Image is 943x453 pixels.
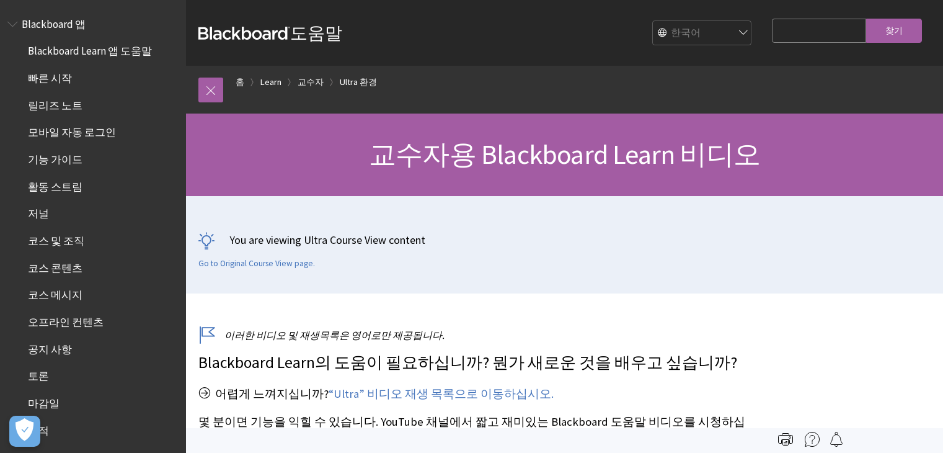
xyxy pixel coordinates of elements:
[28,122,116,139] span: 모바일 자동 로그인
[778,432,793,447] img: Print
[236,74,244,90] a: 홈
[28,258,82,274] span: 코스 콘텐츠
[28,68,72,84] span: 빠른 시작
[28,366,49,383] span: 토론
[28,149,82,166] span: 기능 가이드
[28,95,82,112] span: 릴리즈 노트
[198,352,747,374] p: Blackboard Learn의 도움이 필요하십니까? 뭔가 새로운 것을 배우고 싶습니까?
[198,232,931,248] p: You are viewing Ultra Course View content
[198,258,315,269] a: Go to Original Course View page.
[28,230,84,247] span: 코스 및 조직
[198,414,747,446] p: 몇 분이면 기능을 익힐 수 있습니다. YouTube 채널에서 짧고 재미있는 Blackboard 도움말 비디오를 시청하십시오.
[260,74,281,90] a: Learn
[22,14,86,30] span: Blackboard 앱
[369,137,760,171] span: 교수자용 Blackboard Learn 비디오
[198,22,342,44] a: Blackboard도움말
[329,387,554,401] a: “Ultra” 비디오 재생 목록으로 이동하십시오.
[28,176,82,193] span: 활동 스트림
[198,328,747,342] p: 이러한 비디오 및 재생목록은 영어로만 제공됩니다.
[198,27,290,40] strong: Blackboard
[866,19,922,43] input: 찾기
[653,21,752,46] select: Site Language Selector
[340,74,377,90] a: Ultra 환경
[28,285,82,302] span: 코스 메시지
[9,416,40,447] button: 개방형 기본 설정
[28,339,72,356] span: 공지 사항
[805,432,820,447] img: More help
[298,74,324,90] a: 교수자
[198,386,747,402] p: 어렵게 느껴지십니까?
[28,393,60,410] span: 마감일
[28,41,152,58] span: Blackboard Learn 앱 도움말
[28,204,49,220] span: 저널
[28,312,104,328] span: 오프라인 컨텐츠
[829,432,844,447] img: Follow this page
